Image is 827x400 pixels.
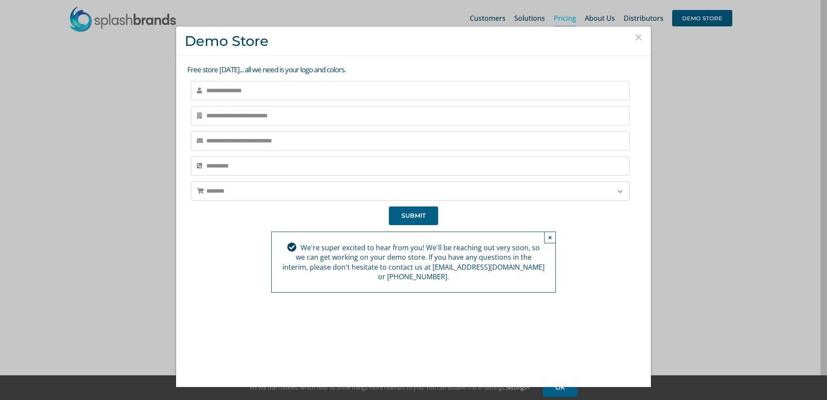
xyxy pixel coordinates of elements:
button: Close [544,232,556,243]
p: Free store [DATE]... all we need is your logo and colors. [187,65,642,75]
button: SUBMIT [389,206,438,225]
button: Close [635,31,642,44]
h3: Demo Store [185,33,642,49]
span: We're super excited to hear from you! We'll be reaching out very soon, so we can get working on y... [282,243,545,281]
span: SUBMIT [401,212,426,219]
